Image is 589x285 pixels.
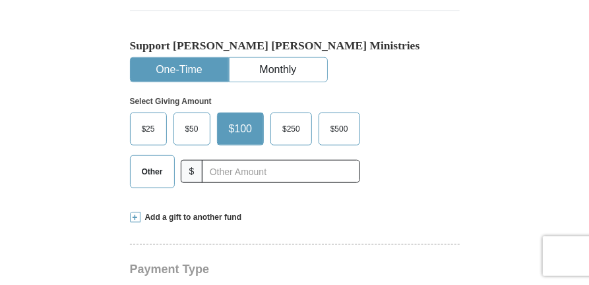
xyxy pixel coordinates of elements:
[222,119,259,139] span: $100
[230,58,327,82] button: Monthly
[130,97,212,106] strong: Select Giving Amount
[179,119,205,139] span: $50
[135,119,162,139] span: $25
[324,119,355,139] span: $500
[130,39,460,53] h5: Support [PERSON_NAME] [PERSON_NAME] Ministries
[276,119,307,139] span: $250
[130,264,460,274] h4: Payment Type
[131,58,228,82] button: One-Time
[202,160,359,183] input: Other Amount
[135,162,170,182] span: Other
[181,160,203,183] span: $
[140,212,242,223] span: Add a gift to another fund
